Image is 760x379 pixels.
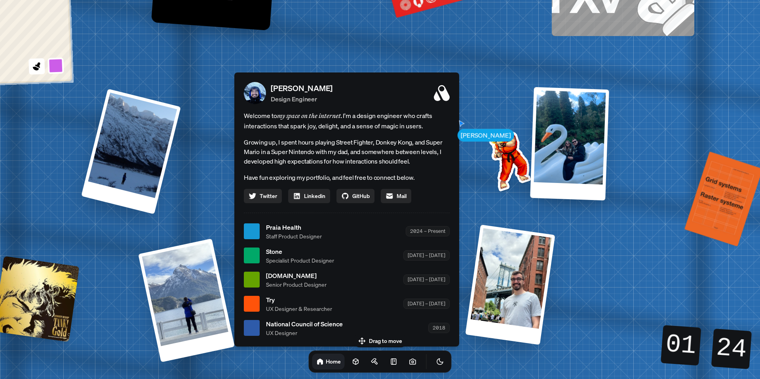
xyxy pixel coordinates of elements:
[260,192,277,200] span: Twitter
[406,226,450,236] div: 2024 – Present
[428,323,450,333] div: 2018
[403,250,450,260] div: [DATE] – [DATE]
[397,192,407,200] span: Mail
[266,319,343,329] span: National Council of Science
[432,354,448,369] button: Toggle Theme
[271,82,332,94] p: [PERSON_NAME]
[352,192,370,200] span: GitHub
[266,329,343,337] span: UX Designer
[403,274,450,284] div: [DATE] – [DATE]
[277,112,343,120] em: my space on the internet.
[266,280,327,289] span: Senior Product Designer
[288,189,330,203] a: Linkedin
[381,189,411,203] a: Mail
[266,271,327,280] span: [DOMAIN_NAME]
[271,94,332,104] p: Design Engineer
[336,189,374,203] a: GitHub
[468,120,548,200] img: Profile example
[266,305,332,313] span: UX Designer & Researcher
[312,354,345,369] a: Home
[244,189,282,203] a: Twitter
[266,232,322,240] span: Staff Product Designer
[266,295,332,305] span: Try
[266,256,334,265] span: Specialist Product Designer
[244,110,450,131] span: Welcome to I'm a design engineer who crafts interactions that spark joy, delight, and a sense of ...
[326,358,341,365] h1: Home
[304,192,325,200] span: Linkedin
[244,137,450,166] p: Growing up, I spent hours playing Street Fighter, Donkey Kong, and Super Mario in a Super Nintend...
[244,172,450,183] p: Have fun exploring my portfolio, and feel free to connect below.
[266,223,322,232] span: Praia Health
[244,82,266,104] img: Profile Picture
[403,299,450,309] div: [DATE] – [DATE]
[266,247,334,256] span: Stone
